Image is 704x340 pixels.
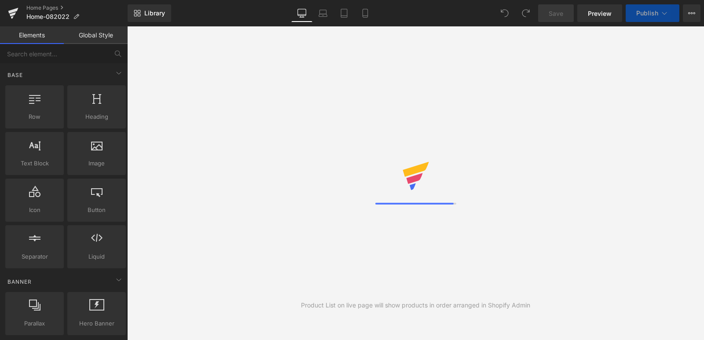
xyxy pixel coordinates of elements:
button: Redo [517,4,535,22]
button: More [683,4,700,22]
span: Library [144,9,165,17]
a: Home Pages [26,4,128,11]
span: Row [8,112,61,121]
a: Desktop [291,4,312,22]
span: Icon [8,205,61,215]
span: Heading [70,112,123,121]
a: New Library [128,4,171,22]
span: Image [70,159,123,168]
div: Product List on live page will show products in order arranged in Shopify Admin [301,300,530,310]
a: Preview [577,4,622,22]
span: Banner [7,278,33,286]
a: Mobile [355,4,376,22]
button: Undo [496,4,513,22]
span: Publish [636,10,658,17]
button: Publish [626,4,679,22]
span: Hero Banner [70,319,123,328]
span: Separator [8,252,61,261]
span: Preview [588,9,612,18]
span: Button [70,205,123,215]
span: Save [549,9,563,18]
span: Home-082022 [26,13,70,20]
a: Tablet [334,4,355,22]
a: Laptop [312,4,334,22]
span: Liquid [70,252,123,261]
span: Base [7,71,24,79]
span: Parallax [8,319,61,328]
span: Text Block [8,159,61,168]
a: Global Style [64,26,128,44]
